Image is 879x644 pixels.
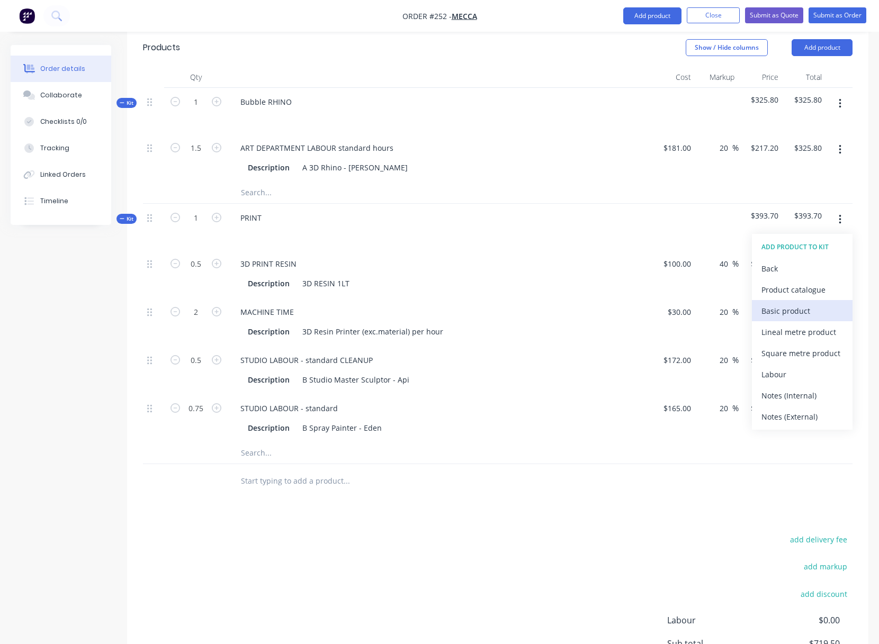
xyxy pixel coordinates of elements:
[232,304,302,320] div: MACHINE TIME
[232,140,402,156] div: ART DEPARTMENT LABOUR standard hours
[143,41,180,54] div: Products
[232,94,300,110] div: Bubble RHINO
[761,388,843,403] div: Notes (Internal)
[761,409,843,424] div: Notes (External)
[232,401,346,416] div: STUDIO LABOUR - standard
[11,161,111,188] button: Linked Orders
[116,98,137,108] div: Kit
[798,559,853,574] button: add markup
[11,82,111,108] button: Collaborate
[732,306,739,318] span: %
[244,160,294,175] div: Description
[732,402,739,414] span: %
[752,237,853,258] button: ADD PRODUCT TO KIT
[40,117,87,126] div: Checklists 0/0
[745,7,803,23] button: Submit as Quote
[298,160,412,175] div: A 3D Rhino - [PERSON_NAME]
[232,256,305,271] div: 3D PRINT RESIN
[240,182,452,203] input: Search...
[11,135,111,161] button: Tracking
[120,99,133,107] span: Kit
[752,364,853,385] button: Labour
[40,90,82,100] div: Collaborate
[761,324,843,340] div: Lineal metre product
[792,39,853,56] button: Add product
[732,258,739,270] span: %
[298,324,447,339] div: 3D Resin Printer (exc.material) per hour
[11,56,111,82] button: Order details
[244,324,294,339] div: Description
[761,303,843,319] div: Basic product
[743,94,778,105] span: $325.80
[40,170,86,179] div: Linked Orders
[687,7,740,23] button: Close
[752,321,853,342] button: Lineal metre product
[240,442,452,464] input: Search...
[761,240,843,254] div: ADD PRODUCT TO KIT
[452,11,477,21] a: MECCA
[19,8,35,24] img: Factory
[244,276,294,291] div: Description
[164,67,228,88] div: Qty
[232,210,270,225] div: PRINT
[743,210,778,221] span: $393.70
[732,142,739,154] span: %
[787,210,822,221] span: $393.70
[651,67,695,88] div: Cost
[686,39,768,56] button: Show / Hide columns
[784,532,853,547] button: add delivery fee
[695,67,739,88] div: Markup
[752,300,853,321] button: Basic product
[752,385,853,406] button: Notes (Internal)
[244,420,294,436] div: Description
[761,367,843,382] div: Labour
[809,7,866,23] button: Submit as Order
[732,354,739,366] span: %
[40,196,68,206] div: Timeline
[232,352,381,368] div: STUDIO LABOUR - standard CLEANUP
[240,470,452,492] input: Start typing to add a product...
[244,372,294,387] div: Description
[402,11,452,21] span: Order #252 -
[11,188,111,214] button: Timeline
[752,342,853,364] button: Square metre product
[795,586,853,601] button: add discount
[120,215,133,223] span: Kit
[752,279,853,300] button: Product catalogue
[667,614,761,627] span: Labour
[787,94,822,105] span: $325.80
[298,372,414,387] div: B Studio Master Sculptor - Api
[761,282,843,297] div: Product catalogue
[623,7,681,24] button: Add product
[11,108,111,135] button: Checklists 0/0
[298,276,354,291] div: 3D RESIN 1LT
[761,346,843,361] div: Square metre product
[761,614,840,627] span: $0.00
[298,420,386,436] div: B Spray Painter - Eden
[40,143,69,153] div: Tracking
[40,64,85,74] div: Order details
[761,261,843,276] div: Back
[739,67,783,88] div: Price
[752,406,853,427] button: Notes (External)
[116,214,137,224] div: Kit
[752,258,853,279] button: Back
[783,67,827,88] div: Total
